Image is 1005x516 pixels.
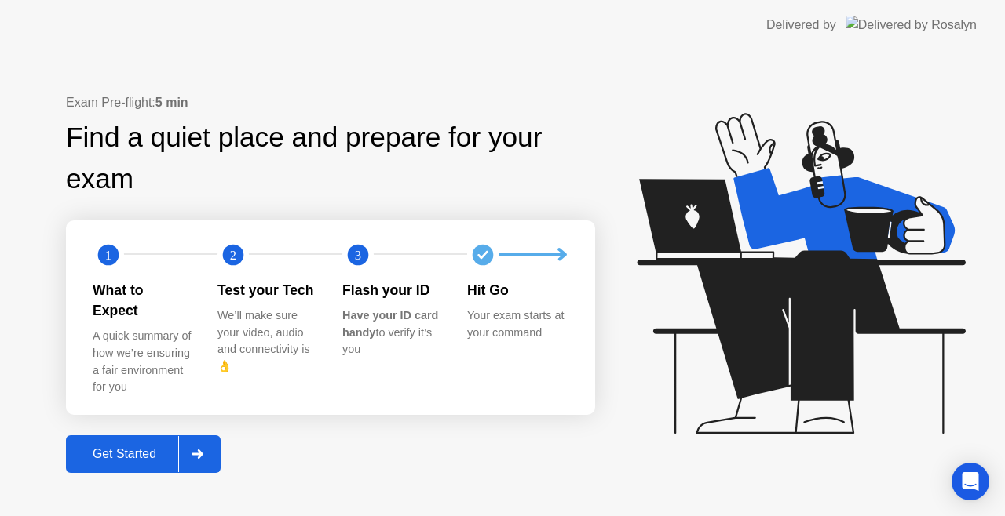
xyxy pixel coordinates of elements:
div: We’ll make sure your video, audio and connectivity is 👌 [217,307,317,375]
img: Delivered by Rosalyn [846,16,977,34]
div: Flash your ID [342,280,442,300]
div: Get Started [71,447,178,461]
div: Test your Tech [217,280,317,300]
text: 3 [355,247,361,262]
b: 5 min [155,96,188,109]
div: Hit Go [467,280,567,300]
text: 2 [230,247,236,262]
div: A quick summary of how we’re ensuring a fair environment for you [93,328,192,395]
div: Find a quiet place and prepare for your exam [66,117,595,200]
div: What to Expect [93,280,192,322]
div: to verify it’s you [342,307,442,358]
div: Open Intercom Messenger [952,463,989,500]
button: Get Started [66,435,221,473]
div: Exam Pre-flight: [66,93,595,112]
b: Have your ID card handy [342,309,438,339]
div: Delivered by [766,16,836,35]
text: 1 [105,247,111,262]
div: Your exam starts at your command [467,307,567,341]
